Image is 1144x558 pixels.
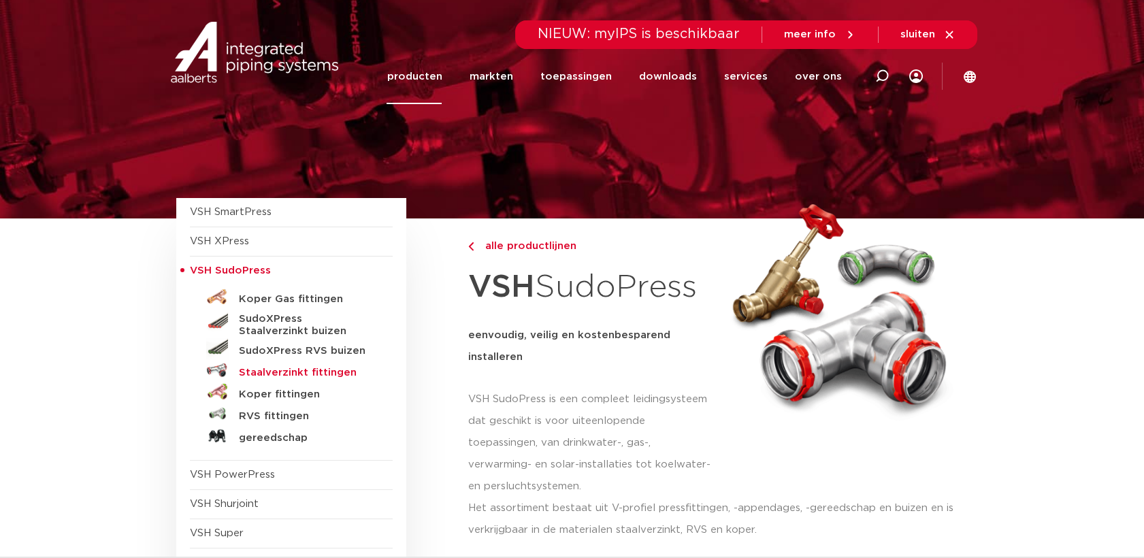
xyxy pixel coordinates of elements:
[190,338,393,359] a: SudoXPress RVS buizen
[387,49,442,104] a: producten
[900,29,935,39] span: sluiten
[239,389,374,401] h5: Koper fittingen
[477,241,576,251] span: alle productlijnen
[190,381,393,403] a: Koper fittingen
[190,308,393,338] a: SudoXPress Staalverzinkt buizen
[468,261,715,314] h1: SudoPress
[190,403,393,425] a: RVS fittingen
[190,207,272,217] a: VSH SmartPress
[469,49,512,104] a: markten
[909,49,923,104] div: my IPS
[239,432,374,444] h5: gereedschap
[190,359,393,381] a: Staalverzinkt fittingen
[239,367,374,379] h5: Staalverzinkt fittingen
[794,49,841,104] a: over ons
[190,470,275,480] a: VSH PowerPress
[468,389,715,497] p: VSH SudoPress is een compleet leidingsysteem dat geschikt is voor uiteenlopende toepassingen, van...
[540,49,611,104] a: toepassingen
[190,265,271,276] span: VSH SudoPress
[239,293,374,306] h5: Koper Gas fittingen
[468,238,715,255] a: alle productlijnen
[190,499,259,509] a: VSH Shurjoint
[190,425,393,446] a: gereedschap
[723,49,767,104] a: services
[190,286,393,308] a: Koper Gas fittingen
[538,27,740,41] span: NIEUW: myIPS is beschikbaar
[638,49,696,104] a: downloads
[468,272,535,303] strong: VSH
[190,528,244,538] a: VSH Super
[239,313,374,338] h5: SudoXPress Staalverzinkt buizen
[387,49,841,104] nav: Menu
[239,345,374,357] h5: SudoXPress RVS buizen
[239,410,374,423] h5: RVS fittingen
[190,236,249,246] a: VSH XPress
[468,242,474,251] img: chevron-right.svg
[900,29,955,41] a: sluiten
[468,497,968,541] p: Het assortiment bestaat uit V-profiel pressfittingen, -appendages, -gereedschap en buizen en is v...
[784,29,856,41] a: meer info
[784,29,836,39] span: meer info
[468,330,670,362] strong: eenvoudig, veilig en kostenbesparend installeren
